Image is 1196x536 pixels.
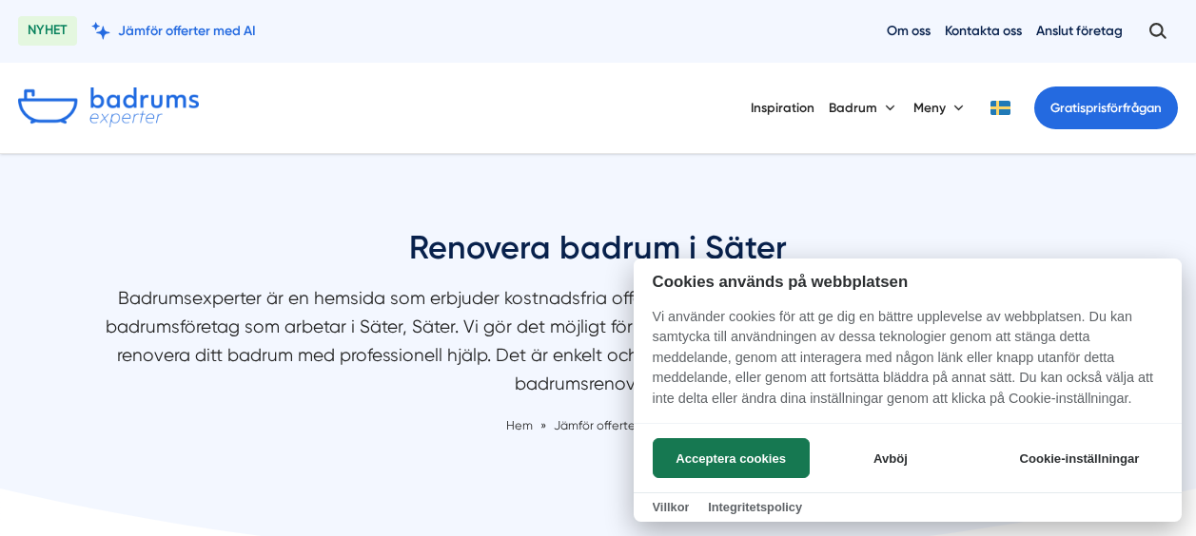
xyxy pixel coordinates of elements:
h2: Cookies används på webbplatsen [634,273,1182,291]
button: Acceptera cookies [653,438,810,478]
a: Integritetspolicy [708,500,802,514]
p: Vi använder cookies för att ge dig en bättre upplevelse av webbplatsen. Du kan samtycka till anvä... [634,307,1182,423]
button: Avböj [814,438,966,478]
button: Cookie-inställningar [996,438,1163,478]
a: Villkor [653,500,690,514]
